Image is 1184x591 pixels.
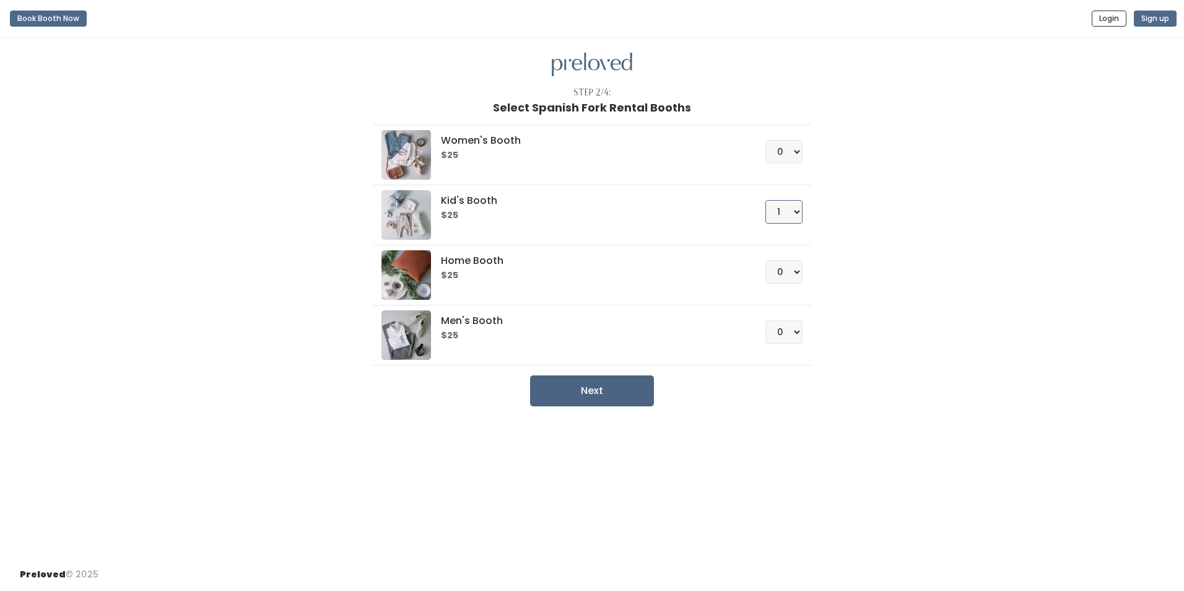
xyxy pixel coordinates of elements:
h5: Women's Booth [441,135,735,146]
div: Step 2/4: [573,86,611,99]
button: Next [530,375,654,406]
button: Book Booth Now [10,11,87,27]
h6: $25 [441,271,735,281]
h6: $25 [441,211,735,221]
img: preloved logo [552,53,632,77]
img: preloved logo [381,250,431,300]
img: preloved logo [381,190,431,240]
span: Preloved [20,568,66,580]
h1: Select Spanish Fork Rental Booths [493,102,691,114]
a: Book Booth Now [10,5,87,32]
img: preloved logo [381,130,431,180]
h5: Home Booth [441,255,735,266]
h6: $25 [441,331,735,341]
h6: $25 [441,151,735,160]
button: Sign up [1134,11,1177,27]
h5: Kid's Booth [441,195,735,206]
img: preloved logo [381,310,431,360]
button: Login [1092,11,1126,27]
div: © 2025 [20,558,98,581]
h5: Men's Booth [441,315,735,326]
